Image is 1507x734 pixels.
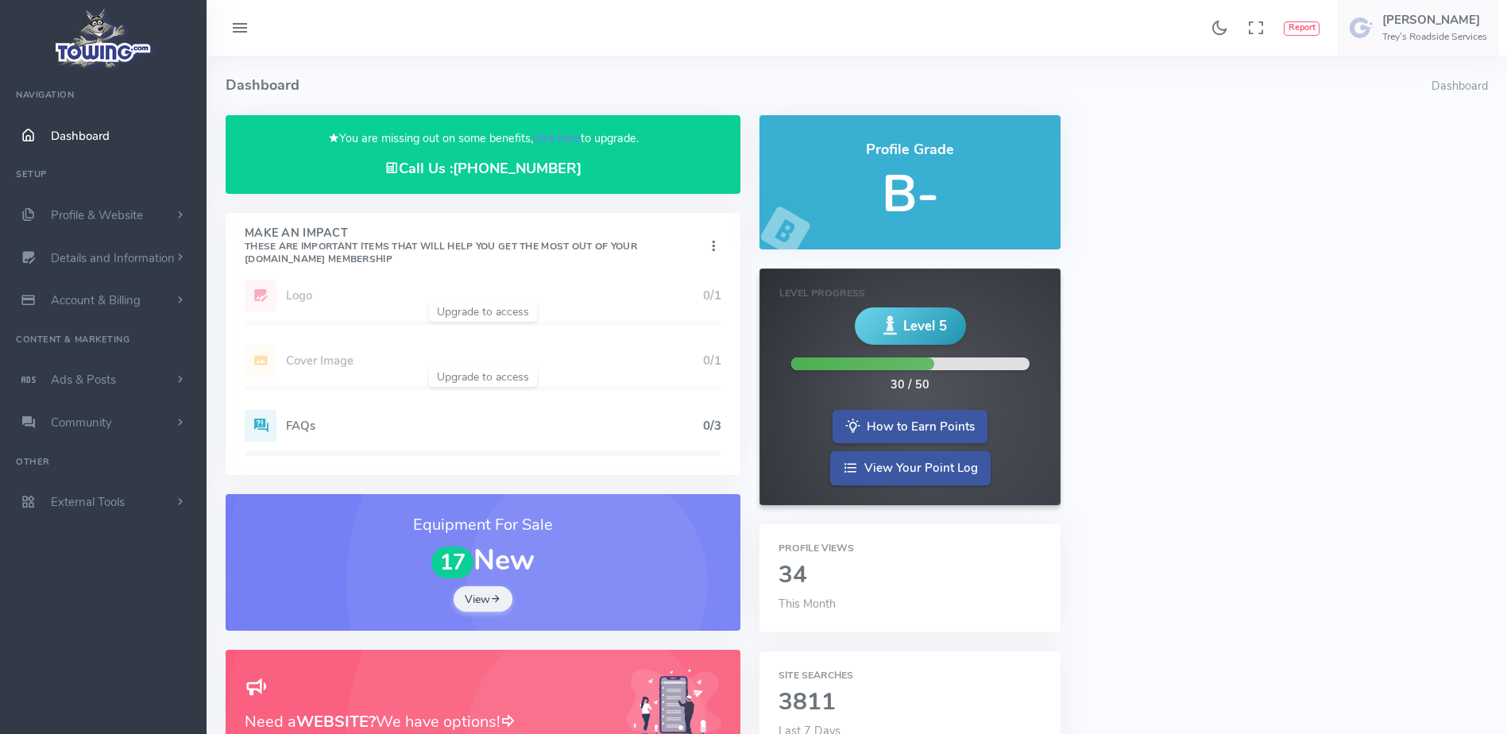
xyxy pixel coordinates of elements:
[703,419,721,432] h5: 0/3
[286,419,703,432] h5: FAQs
[245,160,721,177] h4: Call Us :
[245,545,721,578] h1: New
[51,207,143,223] span: Profile & Website
[454,586,512,612] a: View
[1382,32,1487,42] h6: Trey's Roadside Services
[779,690,1041,716] h2: 3811
[431,547,474,579] span: 17
[245,129,721,148] p: You are missing out on some benefits, to upgrade.
[296,711,376,732] b: WEBSITE?
[50,5,157,72] img: logo
[51,292,141,308] span: Account & Billing
[533,130,581,146] a: click here
[1432,78,1488,95] li: Dashboard
[51,250,175,266] span: Details and Information
[830,451,991,485] a: View Your Point Log
[1284,21,1320,36] button: Report
[779,288,1041,299] h6: Level Progress
[1382,14,1487,26] h5: [PERSON_NAME]
[51,415,112,431] span: Community
[51,372,116,388] span: Ads & Posts
[226,56,1432,115] h4: Dashboard
[779,670,1041,681] h6: Site Searches
[245,240,637,265] small: These are important items that will help you get the most out of your [DOMAIN_NAME] Membership
[51,128,110,144] span: Dashboard
[245,709,607,734] h3: Need a We have options!
[779,166,1041,222] h5: B-
[245,227,705,265] h4: Make An Impact
[51,494,125,510] span: External Tools
[779,596,836,612] span: This Month
[891,377,929,394] div: 30 / 50
[779,543,1041,554] h6: Profile Views
[245,513,721,537] h3: Equipment For Sale
[453,159,582,178] a: [PHONE_NUMBER]
[779,562,1041,589] h2: 34
[903,316,947,336] span: Level 5
[1349,15,1374,41] img: user-image
[779,142,1041,158] h4: Profile Grade
[833,410,987,444] a: How to Earn Points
